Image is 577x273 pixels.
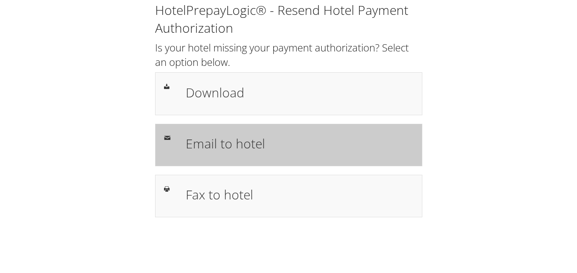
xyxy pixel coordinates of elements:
h2: Is your hotel missing your payment authorization? Select an option below. [155,40,422,69]
h1: HotelPrepayLogic® - Resend Hotel Payment Authorization [155,1,422,37]
a: Email to hotel [155,124,422,166]
a: Fax to hotel [155,175,422,217]
h1: Download [186,83,413,102]
a: Download [155,72,422,115]
h1: Email to hotel [186,134,413,153]
h1: Fax to hotel [186,185,413,204]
